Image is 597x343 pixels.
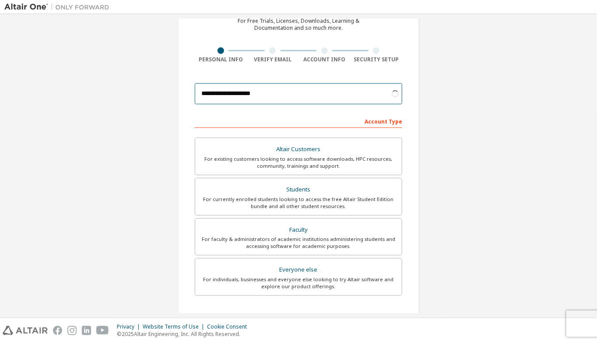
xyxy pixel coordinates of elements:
div: For Free Trials, Licenses, Downloads, Learning & Documentation and so much more. [238,18,359,32]
div: Account Info [298,56,351,63]
div: Personal Info [195,56,247,63]
img: altair_logo.svg [3,326,48,335]
div: Students [200,184,397,196]
div: Verify Email [247,56,299,63]
img: instagram.svg [67,326,77,335]
div: For individuals, businesses and everyone else looking to try Altair software and explore our prod... [200,276,397,290]
img: youtube.svg [96,326,109,335]
div: For existing customers looking to access software downloads, HPC resources, community, trainings ... [200,156,397,170]
div: Cookie Consent [207,323,252,330]
div: Everyone else [200,264,397,276]
div: Account Type [195,114,402,128]
div: Altair Customers [200,143,397,156]
img: linkedin.svg [82,326,91,335]
img: Altair One [4,3,114,11]
div: For faculty & administrators of academic institutions administering students and accessing softwa... [200,236,397,250]
img: facebook.svg [53,326,62,335]
p: © 2025 Altair Engineering, Inc. All Rights Reserved. [117,330,252,338]
div: Privacy [117,323,143,330]
div: Faculty [200,224,397,236]
div: Website Terms of Use [143,323,207,330]
div: For currently enrolled students looking to access the free Altair Student Edition bundle and all ... [200,196,397,210]
div: Security Setup [351,56,403,63]
div: Your Profile [195,309,402,323]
